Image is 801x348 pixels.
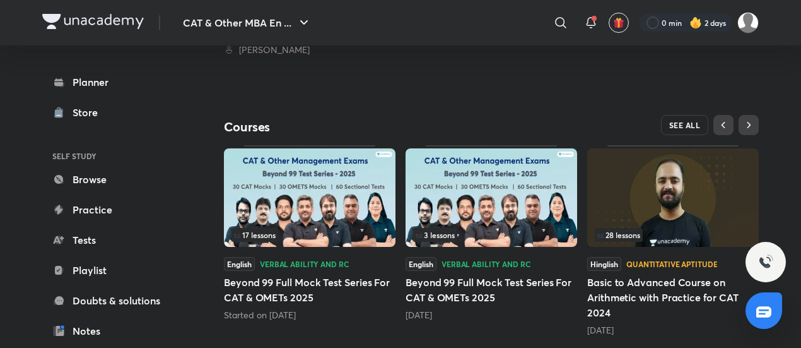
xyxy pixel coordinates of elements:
[587,148,759,247] img: Thumbnail
[613,17,624,28] img: avatar
[587,275,759,320] h5: Basic to Advanced Course on Arithmetic with Practice for CAT 2024
[587,145,759,336] div: Basic to Advanced Course on Arithmetic with Practice for CAT 2024
[406,309,577,321] div: 5 days ago
[406,145,577,321] div: Beyond 99 Full Mock Test Series For CAT & OMETs 2025
[416,231,455,239] span: 3 lessons
[587,324,759,337] div: 1 year ago
[231,228,388,242] div: infocontainer
[413,228,570,242] div: infosection
[260,260,349,268] div: Verbal Ability and RC
[42,145,189,167] h6: SELF STUDY
[42,14,144,32] a: Company Logo
[737,12,759,33] img: Avinash Tibrewal
[175,10,319,35] button: CAT & Other MBA En ...
[42,227,189,253] a: Tests
[597,231,640,239] span: 28 lessons
[406,275,577,305] h5: Beyond 99 Full Mock Test Series For CAT & OMETs 2025
[609,13,629,33] button: avatar
[626,260,717,268] div: Quantitative Aptitude
[413,228,570,242] div: left
[224,145,395,321] div: Beyond 99 Full Mock Test Series For CAT & OMETs 2025
[406,257,436,271] span: English
[42,318,189,344] a: Notes
[224,44,395,56] div: Lokesh Sharma
[42,258,189,283] a: Playlist
[406,148,577,247] img: Thumbnail
[669,121,701,129] span: SEE ALL
[42,197,189,222] a: Practice
[595,228,751,242] div: infosection
[661,115,709,135] button: SEE ALL
[231,228,388,242] div: left
[73,105,105,120] div: Store
[42,69,189,95] a: Planner
[42,14,144,29] img: Company Logo
[595,228,751,242] div: left
[758,255,773,270] img: ttu
[231,228,388,242] div: infosection
[595,228,751,242] div: infocontainer
[224,257,255,271] span: English
[413,228,570,242] div: infocontainer
[441,260,530,268] div: Verbal Ability and RC
[42,100,189,125] a: Store
[234,231,276,239] span: 17 lessons
[587,257,621,271] span: Hinglish
[42,288,189,313] a: Doubts & solutions
[224,275,395,305] h5: Beyond 99 Full Mock Test Series For CAT & OMETs 2025
[224,119,491,135] h4: Courses
[689,16,702,29] img: streak
[42,167,189,192] a: Browse
[224,309,395,321] div: Started on Mar 29
[224,148,395,247] img: Thumbnail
